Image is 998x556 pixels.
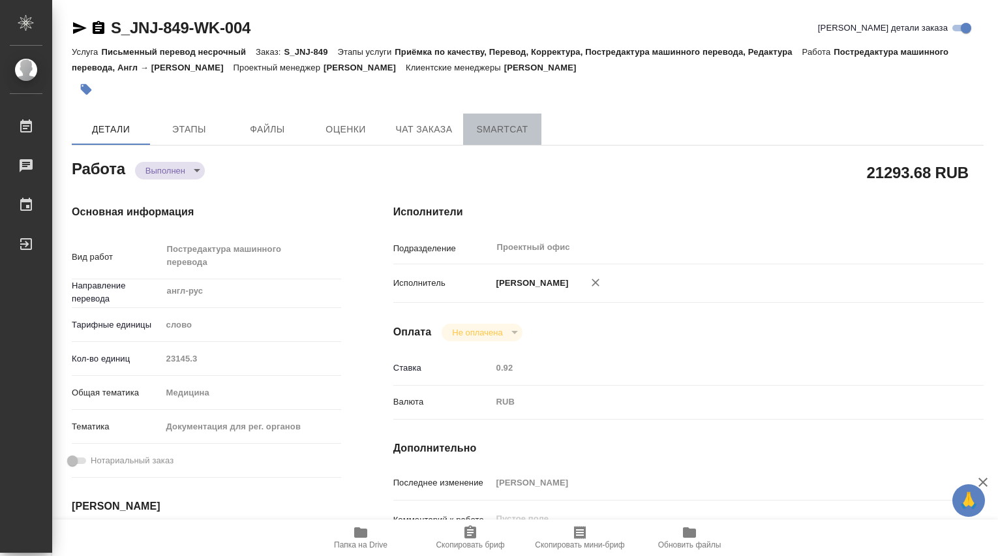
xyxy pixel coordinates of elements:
[802,47,834,57] p: Работа
[393,277,492,290] p: Исполнитель
[448,327,506,338] button: Не оплачена
[314,121,377,138] span: Оценки
[658,540,721,549] span: Обновить файлы
[162,314,341,336] div: слово
[406,63,504,72] p: Клиентские менеджеры
[158,121,220,138] span: Этапы
[395,47,802,57] p: Приёмка по качеству, Перевод, Корректура, Постредактура машинного перевода, Редактура
[162,416,341,438] div: Документация для рег. органов
[256,47,284,57] p: Заказ:
[393,514,492,527] p: Комментарий к работе
[306,519,416,556] button: Папка на Drive
[72,318,162,332] p: Тарифные единицы
[535,540,624,549] span: Скопировать мини-бриф
[72,75,100,104] button: Добавить тэг
[72,279,162,305] p: Направление перевода
[236,121,299,138] span: Файлы
[393,395,492,409] p: Валюта
[72,20,87,36] button: Скопировать ссылку для ЯМессенджера
[471,121,534,138] span: SmartCat
[581,268,610,297] button: Удалить исполнителя
[492,277,569,290] p: [PERSON_NAME]
[91,454,174,467] span: Нотариальный заказ
[635,519,744,556] button: Обновить файлы
[393,476,492,489] p: Последнее изменение
[338,47,395,57] p: Этапы услуги
[72,47,101,57] p: Услуга
[393,440,984,456] h4: Дополнительно
[416,519,525,556] button: Скопировать бриф
[867,161,969,183] h2: 21293.68 RUB
[72,251,162,264] p: Вид работ
[162,382,341,404] div: Медицина
[72,204,341,220] h4: Основная информация
[72,352,162,365] p: Кол-во единиц
[492,358,935,377] input: Пустое поле
[162,349,341,368] input: Пустое поле
[142,165,189,176] button: Выполнен
[492,473,935,492] input: Пустое поле
[393,121,455,138] span: Чат заказа
[234,63,324,72] p: Проектный менеджер
[393,204,984,220] h4: Исполнители
[80,121,142,138] span: Детали
[72,386,162,399] p: Общая тематика
[135,162,205,179] div: Выполнен
[91,20,106,36] button: Скопировать ссылку
[504,63,586,72] p: [PERSON_NAME]
[442,324,522,341] div: Выполнен
[818,22,948,35] span: [PERSON_NAME] детали заказа
[436,540,504,549] span: Скопировать бриф
[393,242,492,255] p: Подразделение
[72,499,341,514] h4: [PERSON_NAME]
[72,156,125,179] h2: Работа
[111,19,250,37] a: S_JNJ-849-WK-004
[393,362,492,375] p: Ставка
[284,47,337,57] p: S_JNJ-849
[525,519,635,556] button: Скопировать мини-бриф
[101,47,256,57] p: Письменный перевод несрочный
[958,487,980,514] span: 🙏
[492,391,935,413] div: RUB
[334,540,387,549] span: Папка на Drive
[72,420,162,433] p: Тематика
[393,324,432,340] h4: Оплата
[952,484,985,517] button: 🙏
[324,63,406,72] p: [PERSON_NAME]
